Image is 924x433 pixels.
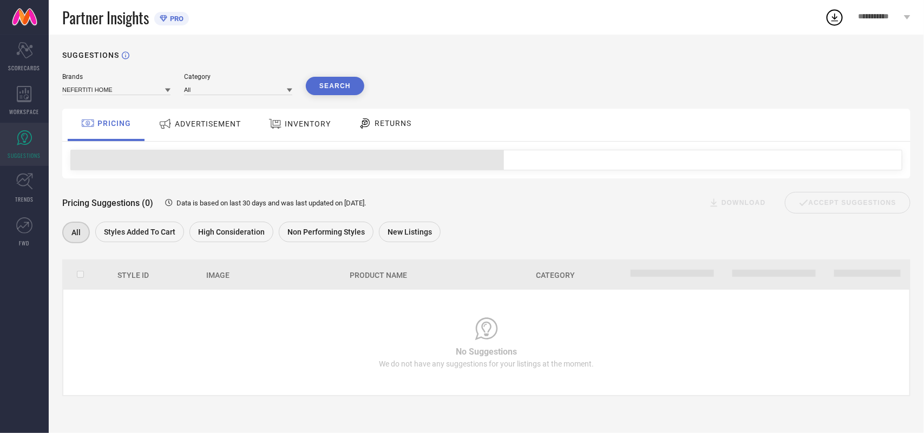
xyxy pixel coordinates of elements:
[62,51,119,59] h1: SUGGESTIONS
[104,228,175,236] span: Styles Added To Cart
[97,119,131,128] span: PRICING
[9,64,41,72] span: SCORECARDS
[8,151,41,159] span: SUGGESTIONS
[19,239,30,247] span: FWD
[379,359,594,368] span: We do not have any suggestions for your listings at the moment.
[198,228,265,236] span: High Consideration
[117,271,149,279] span: Style Id
[10,108,40,116] span: WORKSPACE
[375,119,411,128] span: RETURNS
[62,6,149,29] span: Partner Insights
[287,228,365,236] span: Non Performing Styles
[71,228,81,237] span: All
[456,347,517,357] span: No Suggestions
[175,119,241,128] span: ADVERTISEMENT
[306,77,364,95] button: Search
[62,198,153,208] span: Pricing Suggestions (0)
[176,199,366,207] span: Data is based on last 30 days and was last updated on [DATE] .
[206,271,230,279] span: Image
[536,271,575,279] span: Category
[15,195,34,203] span: TRENDS
[388,228,432,236] span: New Listings
[285,119,331,128] span: INVENTORY
[350,271,407,279] span: Product Name
[825,8,844,27] div: Open download list
[184,73,292,81] div: Category
[785,192,910,214] div: Accept Suggestions
[167,15,184,23] span: PRO
[62,73,171,81] div: Brands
